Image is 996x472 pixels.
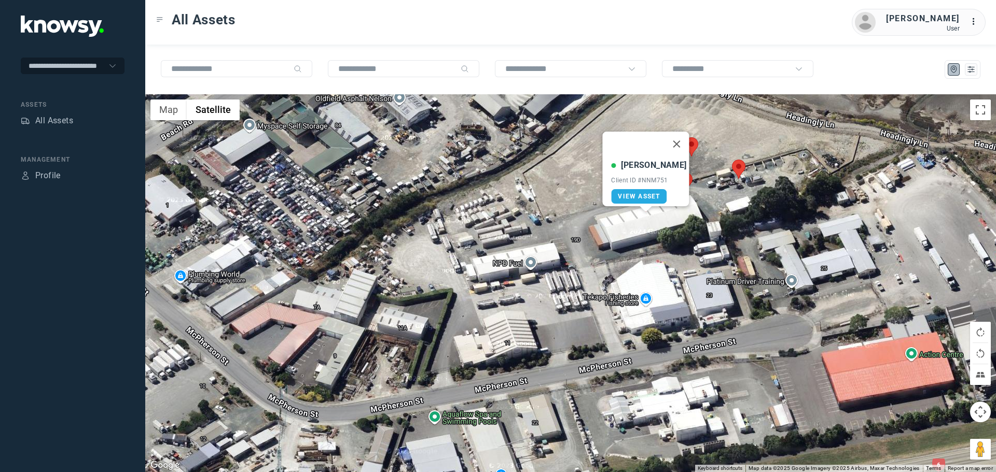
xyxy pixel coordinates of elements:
[21,100,125,109] div: Assets
[35,169,61,182] div: Profile
[172,10,236,29] span: All Assets
[970,402,991,422] button: Map camera controls
[970,99,991,120] button: Toggle fullscreen view
[698,465,742,472] button: Keyboard shortcuts
[886,12,960,25] div: [PERSON_NAME]
[886,25,960,32] div: User
[611,189,667,204] a: View Asset
[970,16,983,28] div: :
[148,459,182,472] img: Google
[294,65,302,73] div: Search
[926,465,942,471] a: Terms (opens in new tab)
[21,169,61,182] a: ProfileProfile
[150,99,187,120] button: Show street map
[665,132,689,156] button: Close
[611,177,686,184] div: Client ID #NNM751
[35,115,73,127] div: All Assets
[21,171,30,180] div: Profile
[618,193,660,200] span: View Asset
[855,12,876,33] img: avatar.png
[148,459,182,472] a: Open this area in Google Maps (opens a new window)
[970,439,991,460] button: Drag Pegman onto the map to open Street View
[970,364,991,385] button: Tilt map
[948,465,993,471] a: Report a map error
[156,16,163,23] div: Toggle Menu
[621,159,686,171] div: [PERSON_NAME]
[21,155,125,164] div: Management
[21,16,104,37] img: Application Logo
[749,465,920,471] span: Map data ©2025 Google Imagery ©2025 Airbus, Maxar Technologies
[970,343,991,364] button: Rotate map counterclockwise
[949,65,959,74] div: Map
[971,18,981,25] tspan: ...
[970,322,991,342] button: Rotate map clockwise
[461,65,469,73] div: Search
[187,99,240,120] button: Show satellite imagery
[21,116,30,125] div: Assets
[970,16,983,30] div: :
[21,115,73,127] a: AssetsAll Assets
[966,65,976,74] div: List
